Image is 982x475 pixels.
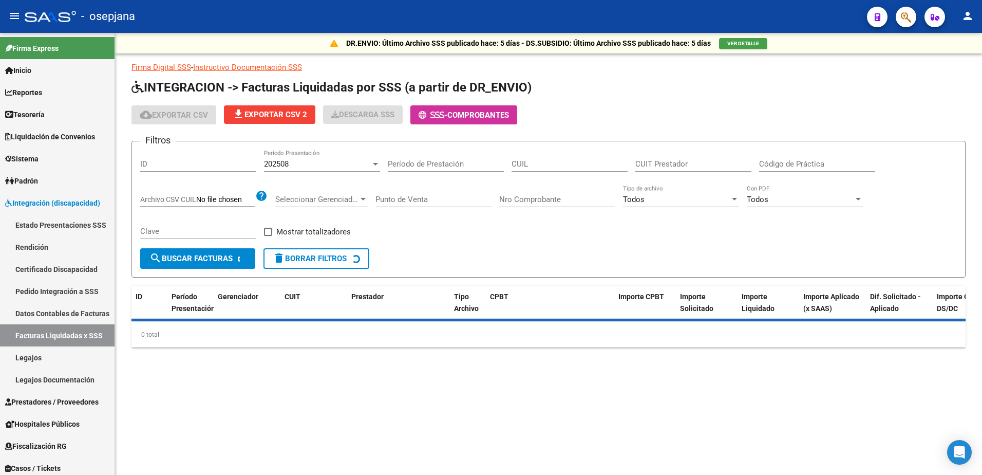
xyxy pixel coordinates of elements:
datatable-header-cell: Período Presentación [167,286,214,331]
mat-icon: cloud_download [140,108,152,121]
span: Integración (discapacidad) [5,197,100,209]
button: Borrar Filtros [263,248,369,269]
mat-icon: search [149,252,162,264]
span: Dif. Solicitado - Aplicado [870,293,921,313]
span: Seleccionar Gerenciador [275,195,358,204]
mat-icon: delete [273,252,285,264]
datatable-header-cell: Prestador [347,286,450,331]
datatable-header-cell: CUIT [280,286,347,331]
datatable-header-cell: Importe Solicitado [676,286,738,331]
span: Prestadores / Proveedores [5,396,99,408]
span: Firma Express [5,43,59,54]
span: Mostrar totalizadores [276,226,351,238]
span: Casos / Tickets [5,463,61,474]
button: -Comprobantes [410,105,517,124]
span: Borrar Filtros [273,254,347,263]
input: Archivo CSV CUIL [196,195,255,205]
span: CUIT [285,293,300,301]
span: Todos [623,195,645,204]
span: Gerenciador [218,293,258,301]
datatable-header-cell: Importe Aplicado (x SAAS) [799,286,866,331]
div: 0 total [131,322,966,348]
span: INTEGRACION -> Facturas Liquidadas por SSS (a partir de DR_ENVIO) [131,80,532,95]
span: Inicio [5,65,31,76]
p: - [131,62,966,73]
mat-icon: help [255,190,268,202]
datatable-header-cell: Dif. Solicitado - Aplicado [866,286,933,331]
span: Comprobantes [447,111,509,120]
button: Exportar CSV 2 [224,105,315,124]
span: Buscar Facturas [149,254,233,263]
button: VER DETALLE [719,38,767,49]
app-download-masive: Descarga masiva de comprobantes (adjuntos) [323,105,403,124]
p: DR.ENVIO: Último Archivo SSS publicado hace: 5 días - DS.SUBSIDIO: Último Archivo SSS publicado h... [346,38,711,49]
datatable-header-cell: Gerenciador [214,286,280,331]
span: Importe CPBT [618,293,664,301]
button: Exportar CSV [131,105,216,124]
span: Hospitales Públicos [5,418,80,430]
span: Descarga SSS [331,110,394,119]
span: Importe Aplicado (x SAAS) [803,293,859,313]
h3: Filtros [140,133,176,148]
span: ID [136,293,142,301]
span: Fiscalización RG [5,441,67,452]
span: Importe Solicitado [680,293,713,313]
datatable-header-cell: Importe CPBT [614,286,676,331]
span: Archivo CSV CUIL [140,195,196,204]
datatable-header-cell: Importe Liquidado [738,286,799,331]
span: - [419,111,447,120]
span: Exportar CSV [140,111,208,120]
button: Buscar Facturas [140,248,255,269]
span: Todos [747,195,768,204]
mat-icon: person [961,10,974,22]
span: Tesorería [5,109,45,120]
span: Liquidación de Convenios [5,131,95,142]
span: Reportes [5,87,42,98]
span: Sistema [5,153,39,165]
mat-icon: file_download [232,108,244,120]
datatable-header-cell: CPBT [486,286,614,331]
a: Instructivo Documentación SSS [193,63,302,72]
a: Firma Digital SSS [131,63,191,72]
span: CPBT [490,293,508,301]
div: Open Intercom Messenger [947,440,972,465]
span: VER DETALLE [727,41,759,46]
datatable-header-cell: Tipo Archivo [450,286,486,331]
span: - osepjana [81,5,135,28]
span: Prestador [351,293,384,301]
span: 202508 [264,159,289,169]
mat-icon: menu [8,10,21,22]
span: Tipo Archivo [454,293,479,313]
span: Período Presentación [172,293,215,313]
span: Padrón [5,175,38,187]
datatable-header-cell: ID [131,286,167,331]
span: Exportar CSV 2 [232,110,307,119]
span: Importe Liquidado [742,293,775,313]
button: Descarga SSS [323,105,403,124]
